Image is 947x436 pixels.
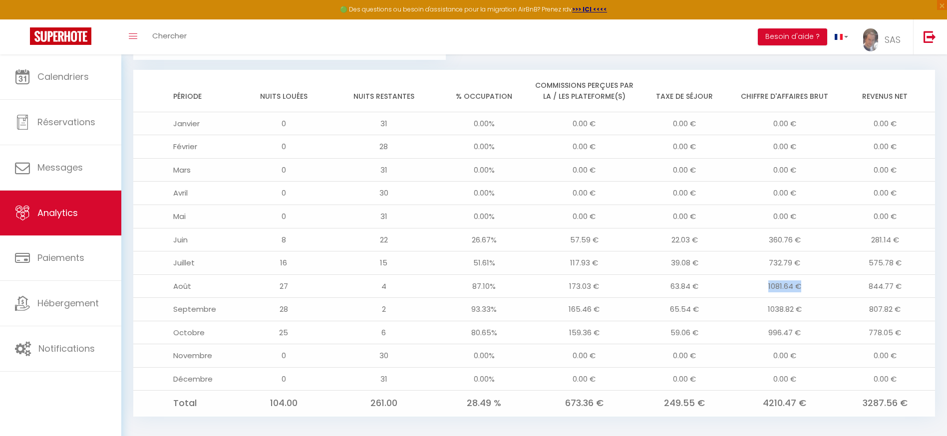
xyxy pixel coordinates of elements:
td: Avril [133,182,234,205]
td: Juin [133,228,234,251]
span: Messages [37,161,83,174]
td: 27 [234,274,334,298]
th: Taxe de séjour [634,70,735,112]
td: Décembre [133,367,234,391]
td: 0 [234,367,334,391]
td: 87.10% [434,274,534,298]
span: SAS [885,33,901,46]
td: 39.08 € [634,251,735,275]
td: 4210.47 € [735,391,835,416]
td: 0.00 € [735,112,835,135]
td: 0.00 € [835,367,935,391]
span: Analytics [37,207,78,219]
td: 0 [234,182,334,205]
td: 0.00 € [534,205,634,228]
th: % Occupation [434,70,534,112]
td: 59.06 € [634,321,735,344]
a: Chercher [145,19,194,54]
td: 104.00 [234,391,334,416]
td: 0.00% [434,367,534,391]
td: 0.00 € [835,112,935,135]
td: 0.00 € [735,367,835,391]
td: Mai [133,205,234,228]
td: 0.00 € [835,205,935,228]
td: 807.82 € [835,298,935,321]
td: 0.00 € [534,158,634,182]
td: 0 [234,112,334,135]
td: Total [133,391,234,416]
td: 1081.64 € [735,274,835,298]
td: 159.36 € [534,321,634,344]
span: Paiements [37,251,84,264]
td: 360.76 € [735,228,835,251]
td: 57.59 € [534,228,634,251]
td: 732.79 € [735,251,835,275]
td: 117.93 € [534,251,634,275]
th: Nuits restantes [334,70,434,112]
td: Août [133,274,234,298]
td: 31 [334,367,434,391]
td: Octobre [133,321,234,344]
td: 63.84 € [634,274,735,298]
td: 0.00% [434,158,534,182]
td: 6 [334,321,434,344]
td: 28 [234,298,334,321]
td: 0.00% [434,135,534,159]
td: 30 [334,344,434,368]
td: 31 [334,205,434,228]
td: 281.14 € [835,228,935,251]
td: 65.54 € [634,298,735,321]
td: Juillet [133,251,234,275]
td: 0.00 € [534,135,634,159]
td: 2 [334,298,434,321]
th: Nuits louées [234,70,334,112]
th: Chiffre d'affaires brut [735,70,835,112]
td: Novembre [133,344,234,368]
td: 0.00 € [634,367,735,391]
td: 51.61% [434,251,534,275]
td: 25 [234,321,334,344]
td: 165.46 € [534,298,634,321]
td: 0.00 € [634,205,735,228]
td: 0 [234,135,334,159]
td: 0 [234,344,334,368]
span: Hébergement [37,297,99,309]
td: 778.05 € [835,321,935,344]
td: 0 [234,158,334,182]
td: 26.67% [434,228,534,251]
td: 31 [334,158,434,182]
span: Calendriers [37,70,89,83]
img: logout [924,30,936,43]
td: 0.00 € [534,182,634,205]
td: 16 [234,251,334,275]
td: 0.00 € [835,344,935,368]
td: 0.00 € [835,158,935,182]
td: 22 [334,228,434,251]
td: 0.00% [434,344,534,368]
td: 0.00 € [534,344,634,368]
td: 3287.56 € [835,391,935,416]
th: Revenus net [835,70,935,112]
td: 93.33% [434,298,534,321]
th: Période [133,70,234,112]
td: 0.00 € [735,158,835,182]
td: 0.00% [434,205,534,228]
td: 0.00 € [735,182,835,205]
td: 22.03 € [634,228,735,251]
td: 4 [334,274,434,298]
td: 1038.82 € [735,298,835,321]
a: ... SAS [856,19,913,54]
td: 575.78 € [835,251,935,275]
td: 261.00 [334,391,434,416]
a: >>> ICI <<<< [572,5,607,13]
td: 0.00 € [634,158,735,182]
td: Septembre [133,298,234,321]
td: 0.00 € [835,182,935,205]
span: Notifications [38,342,95,355]
img: ... [863,28,878,51]
td: 31 [334,112,434,135]
td: 30 [334,182,434,205]
td: 80.65% [434,321,534,344]
td: 0.00 € [735,135,835,159]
